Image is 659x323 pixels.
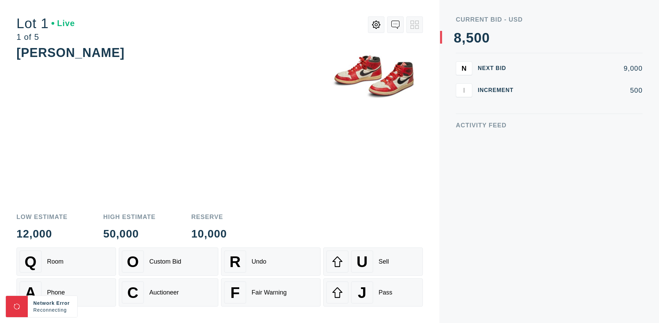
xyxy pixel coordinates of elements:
[149,258,181,265] div: Custom Bid
[474,31,482,45] div: 0
[524,87,643,94] div: 500
[221,278,321,307] button: FFair Warning
[16,16,75,30] div: Lot 1
[482,31,490,45] div: 0
[456,122,643,128] div: Activity Feed
[463,86,465,94] span: I
[462,64,466,72] span: N
[221,247,321,276] button: RUndo
[119,278,218,307] button: CAuctioneer
[454,31,462,45] div: 8
[252,289,287,296] div: Fair Warning
[456,61,472,75] button: N
[323,278,423,307] button: JPass
[358,284,366,301] span: J
[16,247,116,276] button: QRoom
[25,253,37,270] span: Q
[16,46,125,60] div: [PERSON_NAME]
[25,284,36,301] span: A
[127,253,139,270] span: O
[191,214,227,220] div: Reserve
[230,253,241,270] span: R
[103,228,156,239] div: 50,000
[379,289,392,296] div: Pass
[16,278,116,307] button: APhone
[466,31,474,45] div: 5
[379,258,389,265] div: Sell
[103,214,156,220] div: High Estimate
[149,289,179,296] div: Auctioneer
[357,253,368,270] span: U
[191,228,227,239] div: 10,000
[119,247,218,276] button: OCustom Bid
[478,88,519,93] div: Increment
[47,258,63,265] div: Room
[323,247,423,276] button: USell
[456,16,643,23] div: Current Bid - USD
[230,284,240,301] span: F
[51,19,75,27] div: Live
[127,284,138,301] span: C
[16,228,68,239] div: 12,000
[252,258,266,265] div: Undo
[33,307,72,313] div: Reconnecting
[16,214,68,220] div: Low Estimate
[524,65,643,72] div: 9,000
[16,33,75,41] div: 1 of 5
[47,289,65,296] div: Phone
[478,66,519,71] div: Next Bid
[456,83,472,97] button: I
[33,300,72,307] div: Network Error
[462,31,466,168] div: ,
